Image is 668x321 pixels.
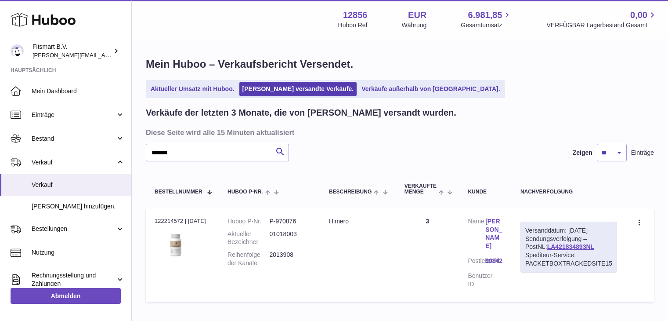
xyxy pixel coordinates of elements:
[520,222,617,273] div: Sendungsverfolgung – PostNL:
[32,181,125,189] span: Verkauf
[520,189,617,195] div: Nachverfolgung
[396,208,459,302] td: 3
[227,251,269,267] dt: Reihenfolge der Kanäle
[402,21,427,29] div: Währung
[155,217,210,225] div: 122214572 | [DATE]
[269,230,311,247] dd: 01018003
[146,128,652,137] h3: Diese Seite wird alle 15 Minuten aktualisiert
[227,189,263,195] span: Huboo P-Nr.
[525,251,612,268] div: Spediteur-Service: PACKETBOXTRACKEDSITE15
[32,271,116,288] span: Rechnungsstellung und Zahlungen
[32,43,112,59] div: Fitsmart B.V.
[468,272,485,288] dt: Benutzer-ID
[404,183,437,195] span: Verkaufte Menge
[32,202,125,211] span: [PERSON_NAME] hinzufügen.
[32,248,125,257] span: Nutzung
[408,9,426,21] strong: EUR
[468,189,502,195] div: Kunde
[338,21,368,29] div: Huboo Ref
[155,228,199,260] img: 128561711358723.png
[573,149,592,157] label: Zeigen
[146,107,456,119] h2: Verkäufe der letzten 3 Monate, die von [PERSON_NAME] versandt wurden.
[227,217,269,226] dt: Huboo P-Nr.
[148,82,238,96] a: Aktueller Umsatz mit Huboo.
[468,257,485,267] dt: Postleitzahl
[485,217,503,251] a: [PERSON_NAME]
[11,288,121,304] a: Abmelden
[32,158,116,167] span: Verkauf
[461,21,512,29] span: Gesamtumsatz
[32,87,125,95] span: Mein Dashboard
[525,226,612,235] div: Versanddatum: [DATE]
[32,51,176,58] span: [PERSON_NAME][EMAIL_ADDRESS][DOMAIN_NAME]
[269,251,311,267] dd: 2013908
[546,21,657,29] span: VERFÜGBAR Lagerbestand Gesamt
[631,149,654,157] span: Einträge
[358,82,503,96] a: Verkäufe außerhalb von [GEOGRAPHIC_DATA].
[468,217,485,253] dt: Name
[547,243,594,250] a: LA421834893NL
[630,9,647,21] span: 0,00
[343,9,368,21] strong: 12856
[239,82,357,96] a: [PERSON_NAME] versandte Verkäufe.
[227,230,269,247] dt: Aktueller Bezeichner
[146,57,654,71] h1: Mein Huboo – Verkaufsbericht Versendet.
[329,189,372,195] span: Beschreibung
[32,135,116,143] span: Bestand
[329,217,387,226] div: Himero
[11,44,24,58] img: jonathan@leaderoo.com
[461,9,512,29] a: 6.981,85 Gesamtumsatz
[269,217,311,226] dd: P-970876
[32,225,116,233] span: Bestellungen
[485,257,503,265] a: 99842
[468,9,502,21] span: 6.981,85
[155,189,202,195] span: Bestellnummer
[546,9,657,29] a: 0,00 VERFÜGBAR Lagerbestand Gesamt
[32,111,116,119] span: Einträge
